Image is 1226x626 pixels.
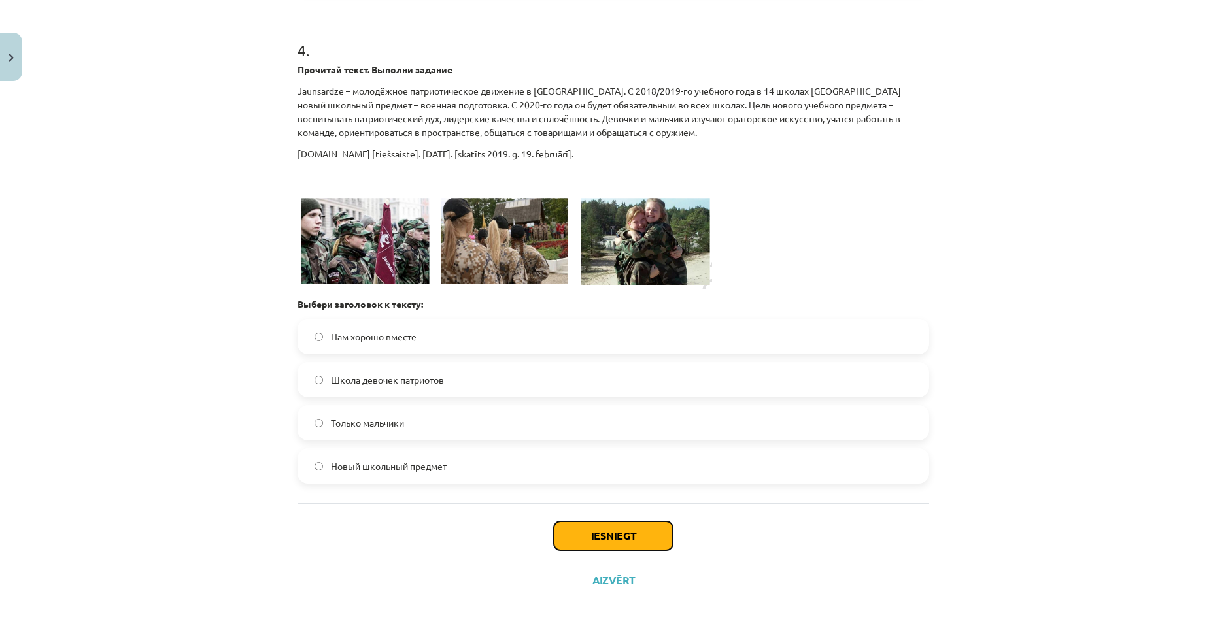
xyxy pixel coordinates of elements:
input: Новый школьный предмет [315,462,323,470]
span: Новый школьный предмет [331,459,447,473]
p: Jaunsardze – молодёжное патриотическое движение в [GEOGRAPHIC_DATA]. С 2018/2019-го учебного года... [298,84,929,139]
button: Aizvērt [588,574,638,587]
img: icon-close-lesson-0947bae3869378f0d4975bcd49f059093ad1ed9edebbc8119c70593378902aed.svg [9,54,14,62]
input: Школа девочек патриотов [315,376,323,384]
input: Только мальчики [315,419,323,427]
h1: 4 . [298,18,929,59]
strong: Прочитай текст. Выполни задание [298,63,452,75]
span: Школа девочек патриотов [331,373,444,387]
span: Только мальчики [331,416,404,430]
input: Нам хорошо вместе [315,333,323,341]
button: Iesniegt [554,521,673,550]
span: Нам хорошо вместе [331,330,417,344]
strong: Выбери заголовок к тексту: [298,298,423,310]
p: [DOMAIN_NAME] [tiešsaiste]. [DATE]. [skatīts 2019. g. 19. februārī]. [298,147,929,161]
